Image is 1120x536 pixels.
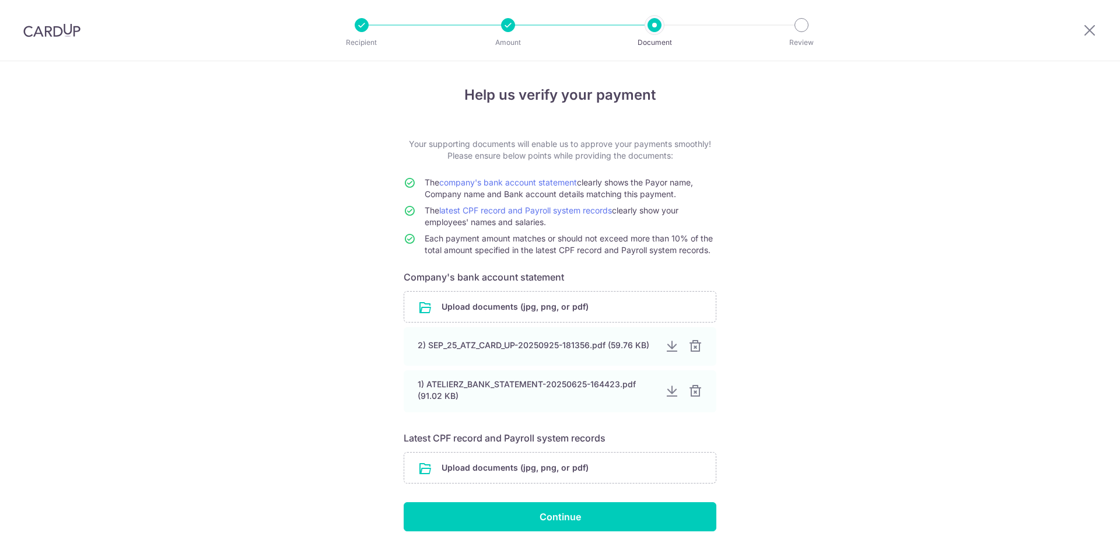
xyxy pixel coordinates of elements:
[23,23,80,37] img: CardUp
[404,85,716,106] h4: Help us verify your payment
[404,138,716,162] p: Your supporting documents will enable us to approve your payments smoothly! Please ensure below p...
[418,379,656,402] div: 1) ATELIERZ_BANK_STATEMENT-20250625-164423.pdf (91.02 KB)
[439,205,612,215] a: latest CPF record and Payroll system records
[439,177,577,187] a: company's bank account statement
[404,502,716,531] input: Continue
[425,177,693,199] span: The clearly shows the Payor name, Company name and Bank account details matching this payment.
[404,270,716,284] h6: Company's bank account statement
[404,452,716,484] div: Upload documents (jpg, png, or pdf)
[758,37,845,48] p: Review
[404,431,716,445] h6: Latest CPF record and Payroll system records
[465,37,551,48] p: Amount
[418,339,656,351] div: 2) SEP_25_ATZ_CARD_UP-20250925-181356.pdf (59.76 KB)
[611,37,698,48] p: Document
[318,37,405,48] p: Recipient
[425,233,713,255] span: Each payment amount matches or should not exceed more than 10% of the total amount specified in t...
[425,205,678,227] span: The clearly show your employees' names and salaries.
[404,291,716,323] div: Upload documents (jpg, png, or pdf)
